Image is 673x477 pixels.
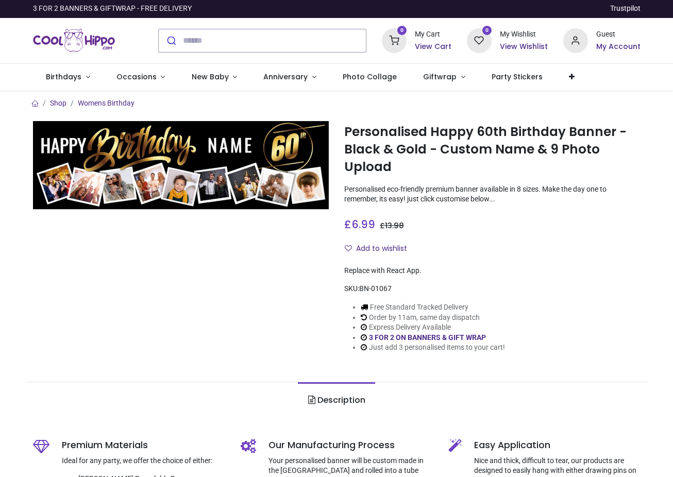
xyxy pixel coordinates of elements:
span: £ [380,220,404,231]
a: Womens Birthday [78,99,134,107]
a: Description [298,382,375,418]
a: Shop [50,99,66,107]
span: Occasions [116,72,157,82]
span: Anniversary [263,72,308,82]
a: Giftwrap [410,64,479,91]
li: Just add 3 personalised items to your cart! [361,343,505,353]
span: BN-01067 [359,284,392,293]
i: Add to wishlist [345,245,352,252]
button: Submit [159,29,183,52]
span: New Baby [192,72,229,82]
a: 0 [382,36,407,44]
h5: Premium Materials [62,439,225,452]
div: My Wishlist [500,29,548,40]
div: Replace with React App. [344,266,641,276]
div: SKU: [344,284,641,294]
li: Express Delivery Available [361,322,505,333]
sup: 0 [482,26,492,36]
h1: Personalised Happy 60th Birthday Banner - Black & Gold - Custom Name & 9 Photo Upload [344,123,641,176]
div: My Cart [415,29,451,40]
a: Birthdays [33,64,104,91]
img: Personalised Happy 60th Birthday Banner - Black & Gold - Custom Name & 9 Photo Upload [33,121,329,210]
span: £ [344,217,375,232]
p: Ideal for any party, we offer the choice of either: [62,456,225,466]
h5: Easy Application [474,439,641,452]
button: Add to wishlistAdd to wishlist [344,240,416,258]
span: Birthdays [46,72,81,82]
li: Free Standard Tracked Delivery [361,302,505,313]
p: Personalised eco-friendly premium banner available in 8 sizes. Make the day one to remember, its ... [344,184,641,205]
div: Guest [596,29,641,40]
a: New Baby [178,64,250,91]
a: View Wishlist [500,42,548,52]
a: Trustpilot [610,4,641,14]
a: My Account [596,42,641,52]
a: 3 FOR 2 ON BANNERS & GIFT WRAP [369,333,486,342]
a: Logo of Cool Hippo [33,26,115,55]
h5: Our Manufacturing Process [268,439,433,452]
a: Occasions [103,64,178,91]
span: Giftwrap [423,72,457,82]
span: 6.99 [351,217,375,232]
span: 13.98 [385,220,404,231]
a: Anniversary [250,64,330,91]
sup: 0 [397,26,407,36]
li: Order by 11am, same day dispatch [361,313,505,323]
span: Photo Collage [343,72,397,82]
a: 0 [467,36,492,44]
a: View Cart [415,42,451,52]
img: Cool Hippo [33,26,115,55]
div: 3 FOR 2 BANNERS & GIFTWRAP - FREE DELIVERY [33,4,192,14]
span: Party Stickers [492,72,543,82]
